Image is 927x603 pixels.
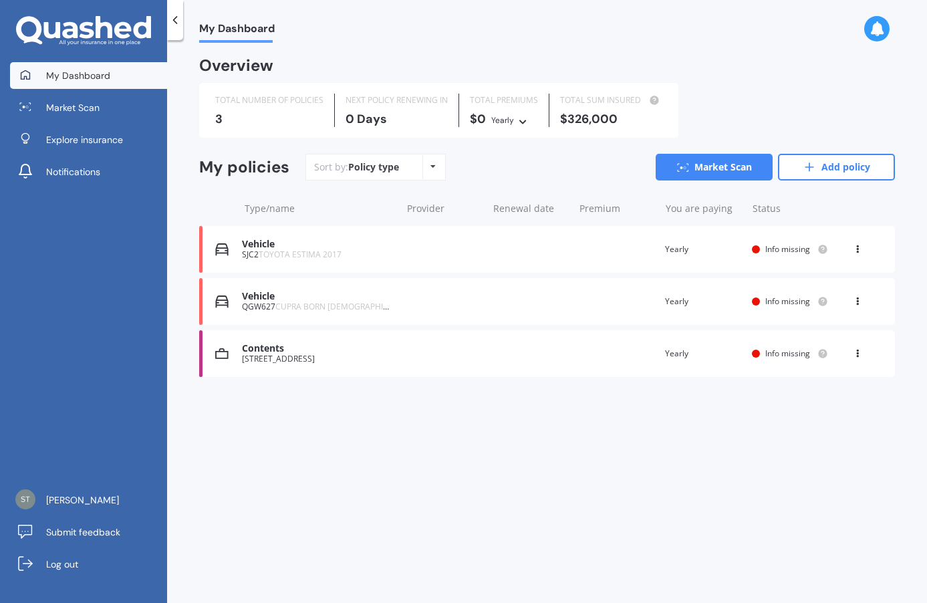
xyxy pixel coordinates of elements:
[10,487,167,513] a: [PERSON_NAME]
[491,114,514,127] div: Yearly
[765,295,810,307] span: Info missing
[470,112,538,127] div: $0
[560,94,662,107] div: TOTAL SUM INSURED
[242,354,394,364] div: [STREET_ADDRESS]
[242,302,394,312] div: QGW627
[242,343,394,354] div: Contents
[493,202,569,215] div: Renewal date
[199,59,273,72] div: Overview
[46,69,110,82] span: My Dashboard
[314,160,399,174] div: Sort by:
[242,250,394,259] div: SJC2
[215,295,229,308] img: Vehicle
[10,158,167,185] a: Notifications
[46,493,119,507] span: [PERSON_NAME]
[765,243,810,255] span: Info missing
[215,243,229,256] img: Vehicle
[275,301,416,312] span: CUPRA BORN [DEMOGRAPHIC_DATA]
[259,249,342,260] span: TOYOTA ESTIMA 2017
[15,489,35,509] img: 8757e8918f87b8af387896ed953df38f
[470,94,538,107] div: TOTAL PREMIUMS
[346,94,448,107] div: NEXT POLICY RENEWING IN
[242,291,394,302] div: Vehicle
[656,154,773,180] a: Market Scan
[46,101,100,114] span: Market Scan
[10,519,167,546] a: Submit feedback
[46,558,78,571] span: Log out
[46,133,123,146] span: Explore insurance
[579,202,655,215] div: Premium
[10,62,167,89] a: My Dashboard
[10,126,167,153] a: Explore insurance
[753,202,828,215] div: Status
[46,525,120,539] span: Submit feedback
[407,202,483,215] div: Provider
[242,239,394,250] div: Vehicle
[215,112,323,126] div: 3
[765,348,810,359] span: Info missing
[46,165,100,178] span: Notifications
[560,112,662,126] div: $326,000
[199,158,289,177] div: My policies
[666,202,741,215] div: You are paying
[10,551,167,578] a: Log out
[665,295,741,308] div: Yearly
[10,94,167,121] a: Market Scan
[665,243,741,256] div: Yearly
[215,347,229,360] img: Contents
[346,112,448,126] div: 0 Days
[245,202,396,215] div: Type/name
[215,94,323,107] div: TOTAL NUMBER OF POLICIES
[778,154,895,180] a: Add policy
[199,22,275,40] span: My Dashboard
[348,160,399,174] div: Policy type
[665,347,741,360] div: Yearly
